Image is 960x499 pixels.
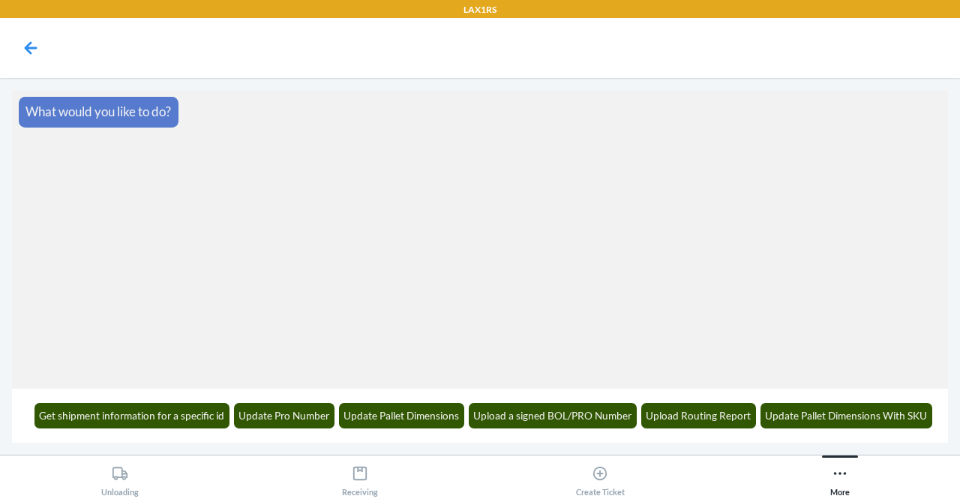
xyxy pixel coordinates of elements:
[240,455,480,497] button: Receiving
[830,459,850,497] div: More
[576,459,625,497] div: Create Ticket
[339,403,465,428] button: Update Pallet Dimensions
[469,403,637,428] button: Upload a signed BOL/PRO Number
[101,459,139,497] div: Unloading
[641,403,757,428] button: Upload Routing Report
[463,3,496,17] p: LAX1RS
[25,102,171,122] p: What would you like to do?
[342,459,378,497] div: Receiving
[34,403,230,428] button: Get shipment information for a specific id
[480,455,720,497] button: Create Ticket
[234,403,335,428] button: Update Pro Number
[720,455,960,497] button: More
[760,403,933,428] button: Update Pallet Dimensions With SKU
